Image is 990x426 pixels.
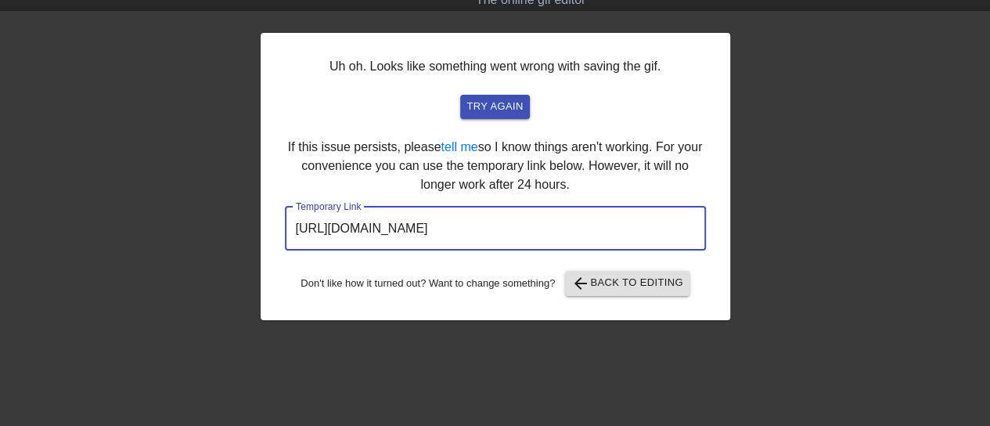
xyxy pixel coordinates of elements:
[285,271,706,296] div: Don't like how it turned out? Want to change something?
[565,271,689,296] button: Back to Editing
[261,33,730,320] div: Uh oh. Looks like something went wrong with saving the gif. If this issue persists, please so I k...
[460,95,529,119] button: try again
[441,140,477,153] a: tell me
[571,274,590,293] span: arrow_back
[285,207,706,251] input: bare
[466,98,523,116] span: try again
[571,274,683,293] span: Back to Editing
